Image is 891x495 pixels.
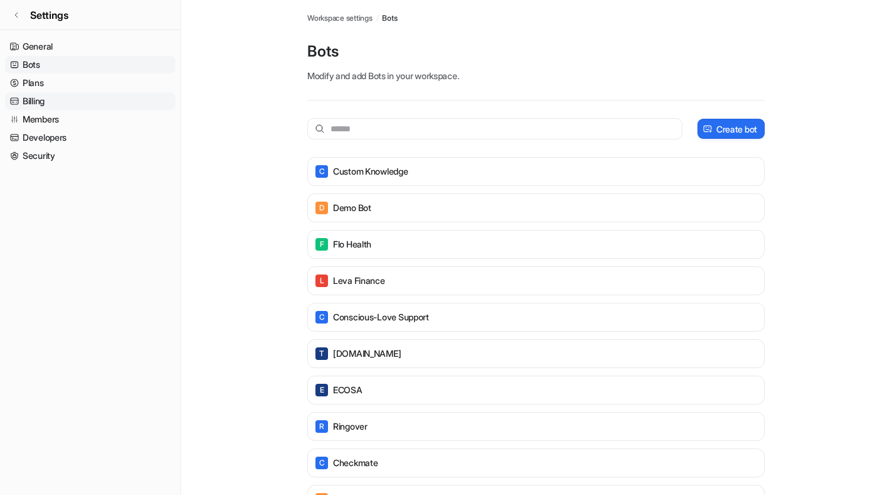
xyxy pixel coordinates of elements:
span: / [376,13,379,24]
p: Bots [307,41,765,62]
a: Billing [5,92,175,110]
a: Developers [5,129,175,146]
a: Workspace settings [307,13,373,24]
a: Bots [5,56,175,73]
p: [DOMAIN_NAME] [333,347,401,360]
p: Leva Finance [333,275,385,287]
span: R [315,420,328,433]
span: Settings [30,8,68,23]
span: C [315,311,328,324]
span: L [315,275,328,287]
a: Bots [382,13,397,24]
p: Create bot [716,122,757,136]
a: Members [5,111,175,128]
span: C [315,457,328,469]
a: General [5,38,175,55]
p: Conscious-Love Support [333,311,429,324]
p: ECOSA [333,384,363,396]
span: C [315,165,328,178]
a: Plans [5,74,175,92]
span: T [315,347,328,360]
a: Security [5,147,175,165]
p: Demo bot [333,202,371,214]
p: Ringover [333,420,368,433]
p: Custom Knowledge [333,165,408,178]
p: Modify and add Bots in your workspace. [307,69,765,82]
p: Flo Health [333,238,371,251]
img: create [702,124,713,134]
span: F [315,238,328,251]
span: E [315,384,328,396]
button: Create bot [697,119,765,139]
p: Checkmate [333,457,378,469]
span: D [315,202,328,214]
